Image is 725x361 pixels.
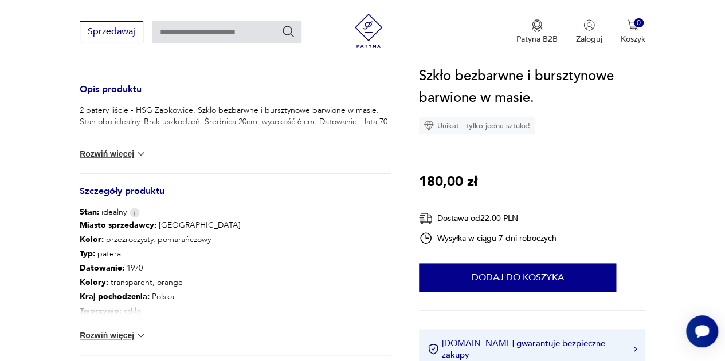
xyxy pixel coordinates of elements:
[419,43,645,109] h1: 2 patery liście - HSG Ząbkowice. Szkło bezbarwne i bursztynowe barwione w masie.
[80,148,146,160] button: Rozwiń więcej
[80,248,95,259] b: Typ :
[583,19,595,31] img: Ikonka użytkownika
[424,121,434,131] img: Ikona diamentu
[576,34,602,45] p: Zaloguj
[516,19,558,45] button: Patyna B2B
[80,86,391,105] h3: Opis produktu
[633,346,637,352] img: Ikona strzałki w prawo
[686,315,718,347] iframe: Smartsupp widget button
[419,231,557,245] div: Wysyłka w ciągu 7 dni roboczych
[80,289,391,304] p: Polska
[80,220,156,231] b: Miasto sprzedawcy :
[135,330,147,341] img: chevron down
[80,304,391,318] p: szkło
[80,275,391,289] p: transparent, orange
[80,277,108,288] b: Kolory :
[80,291,150,302] b: Kraj pochodzenia :
[627,19,638,31] img: Ikona koszyka
[80,330,146,341] button: Rozwiń więcej
[621,19,645,45] button: 0Koszyk
[351,14,386,48] img: Patyna - sklep z meblami i dekoracjami vintage
[419,263,616,292] button: Dodaj do koszyka
[419,171,477,193] p: 180,00 zł
[80,105,391,128] p: 2 patery liście - HSG Ząbkowice. Szkło bezbarwne i bursztynowe barwione w masie. Stan obu idealny...
[576,19,602,45] button: Zaloguj
[419,211,557,225] div: Dostawa od 22,00 PLN
[130,208,140,217] img: Info icon
[80,29,143,37] a: Sprzedawaj
[621,34,645,45] p: Koszyk
[80,306,122,316] b: Tworzywo :
[80,207,127,218] span: idealny
[428,343,439,355] img: Ikona certyfikatu
[516,34,558,45] p: Patyna B2B
[80,188,391,207] h3: Szczegóły produktu
[80,234,104,245] b: Kolor:
[135,148,147,160] img: chevron down
[281,25,295,38] button: Szukaj
[80,247,391,261] p: patera
[80,261,391,275] p: 1970
[80,21,143,42] button: Sprzedawaj
[516,19,558,45] a: Ikona medaluPatyna B2B
[419,211,433,225] img: Ikona dostawy
[80,263,124,273] b: Datowanie :
[80,232,391,247] p: przezroczysty, pomarańczowy
[80,218,391,232] p: [GEOGRAPHIC_DATA]
[428,338,637,360] button: [DOMAIN_NAME] gwarantuje bezpieczne zakupy
[419,117,535,134] div: Unikat - tylko jedna sztuka!
[80,207,99,217] b: Stan:
[531,19,543,32] img: Ikona medalu
[634,18,644,28] div: 0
